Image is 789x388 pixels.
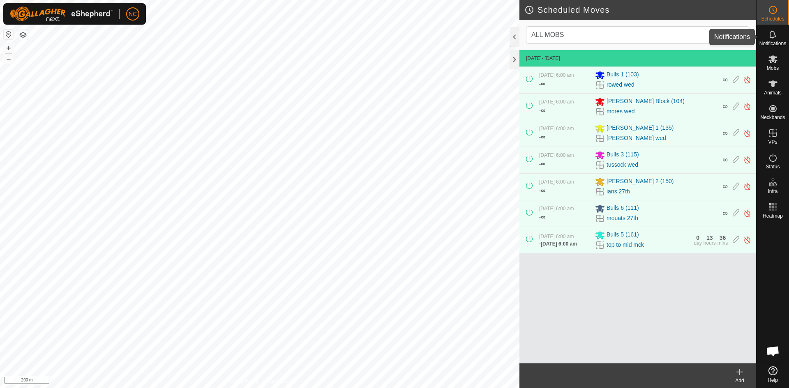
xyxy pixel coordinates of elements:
[743,76,751,84] img: Turn off schedule move
[722,209,728,217] span: ∞
[541,214,545,220] span: ∞
[763,214,783,218] span: Heatmap
[694,241,701,246] div: day
[731,27,747,43] div: dropdown trigger
[539,186,545,195] div: -
[722,76,728,84] span: ∞
[539,152,574,158] span: [DATE] 6:00 am
[607,177,674,187] span: [PERSON_NAME] 2 (150)
[761,339,785,363] a: Open chat
[607,204,639,214] span: Bulls 6 (111)
[706,235,713,241] div: 13
[722,129,728,137] span: ∞
[129,10,137,18] span: NC
[541,241,577,247] span: [DATE] 6:00 am
[607,70,639,80] span: Bulls 1 (103)
[759,41,786,46] span: Notifications
[227,377,258,385] a: Privacy Policy
[539,132,545,142] div: -
[743,236,751,244] img: Turn off schedule move
[607,230,639,240] span: Bulls 5 (161)
[607,124,674,133] span: [PERSON_NAME] 1 (135)
[766,164,780,169] span: Status
[541,107,545,114] span: ∞
[541,160,545,167] span: ∞
[541,187,545,194] span: ∞
[607,241,644,249] a: top to mid mck
[743,182,751,191] img: Turn off schedule move
[539,240,577,248] div: -
[760,115,785,120] span: Neckbands
[541,80,545,87] span: ∞
[717,241,728,246] div: mins
[723,377,756,384] div: Add
[524,5,756,15] h2: Scheduled Moves
[607,187,630,196] a: ians 27th
[607,80,634,89] a: rowed wed
[539,159,545,169] div: -
[607,97,685,107] span: [PERSON_NAME] Block (104)
[761,16,784,21] span: Schedules
[539,212,545,222] div: -
[704,241,716,246] div: hours
[722,102,728,110] span: ∞
[539,126,574,131] span: [DATE] 6:00 am
[743,209,751,218] img: Turn off schedule move
[528,27,731,43] span: ALL MOBS
[4,30,14,39] button: Reset Map
[607,161,638,169] a: tussock wed
[768,140,777,145] span: VPs
[526,55,542,61] span: [DATE]
[4,43,14,53] button: +
[541,133,545,140] span: ∞
[722,156,728,164] span: ∞
[10,7,113,21] img: Gallagher Logo
[4,54,14,64] button: –
[696,235,699,241] div: 0
[720,235,726,241] div: 36
[542,55,560,61] span: - [DATE]
[607,134,666,142] a: [PERSON_NAME] wed
[743,129,751,138] img: Turn off schedule move
[539,72,574,78] span: [DATE] 6:00 am
[768,378,778,383] span: Help
[607,214,638,223] a: mouats 27th
[539,179,574,185] span: [DATE] 6:00 am
[607,107,634,116] a: mores wed
[722,182,728,191] span: ∞
[607,150,639,160] span: Bulls 3 (115)
[18,30,28,40] button: Map Layers
[539,79,545,89] div: -
[539,106,545,115] div: -
[531,31,564,38] span: ALL MOBS
[743,156,751,164] img: Turn off schedule move
[539,234,574,239] span: [DATE] 6:00 am
[539,99,574,105] span: [DATE] 6:00 am
[764,90,782,95] span: Animals
[767,66,779,71] span: Mobs
[743,102,751,111] img: Turn off schedule move
[757,363,789,386] a: Help
[768,189,777,194] span: Infra
[268,377,292,385] a: Contact Us
[539,206,574,211] span: [DATE] 6:00 am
